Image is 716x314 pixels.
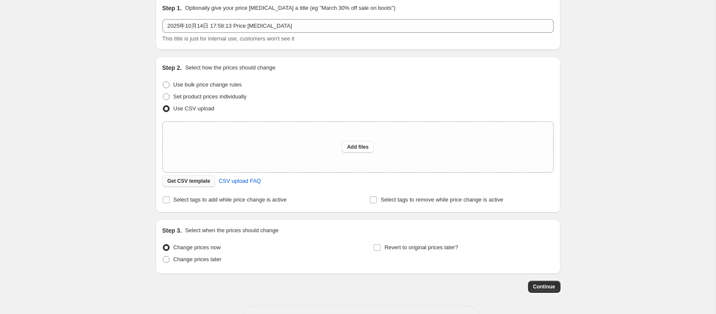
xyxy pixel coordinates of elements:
button: Add files [342,141,374,153]
a: CSV upload FAQ [214,174,266,188]
input: 30% off holiday sale [162,19,554,33]
button: Continue [528,281,560,293]
span: This title is just for internal use, customers won't see it [162,35,294,42]
span: Use bulk price change rules [173,81,242,88]
span: Use CSV upload [173,105,214,112]
span: Select tags to remove while price change is active [381,196,503,203]
span: Set product prices individually [173,93,247,100]
span: CSV upload FAQ [219,177,261,185]
span: Change prices now [173,244,221,251]
span: Add files [347,144,369,150]
span: Revert to original prices later? [384,244,458,251]
h2: Step 1. [162,4,182,12]
h2: Step 3. [162,226,182,235]
p: Select how the prices should change [185,63,275,72]
span: Change prices later [173,256,222,262]
p: Select when the prices should change [185,226,278,235]
span: Get CSV template [167,178,211,184]
h2: Step 2. [162,63,182,72]
span: Select tags to add while price change is active [173,196,287,203]
button: Get CSV template [162,175,216,187]
span: Continue [533,283,555,290]
p: Optionally give your price [MEDICAL_DATA] a title (eg "March 30% off sale on boots") [185,4,395,12]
